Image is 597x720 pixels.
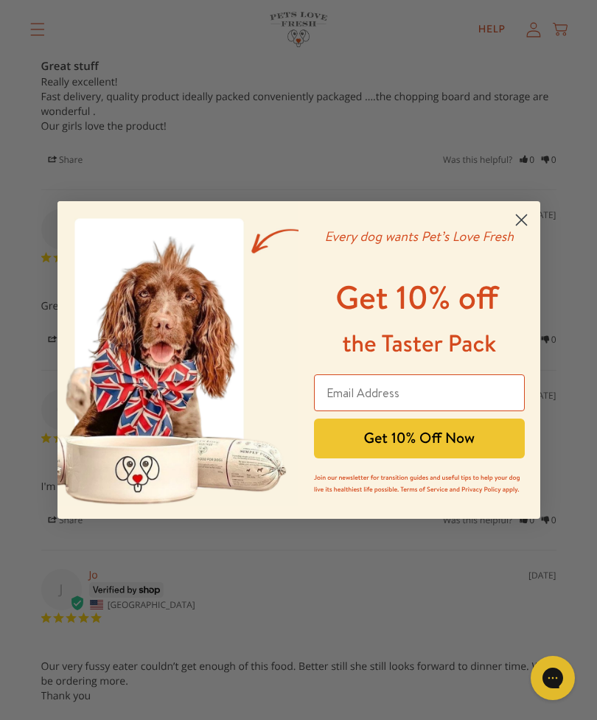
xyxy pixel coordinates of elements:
[314,472,520,494] span: Join our newsletter for transition guides and useful tips to help your dog live its healthiest li...
[57,201,299,519] img: a400ef88-77f9-4908-94a9-4c138221a682.jpeg
[314,374,525,411] input: Email Address
[314,419,525,458] button: Get 10% Off Now
[509,207,534,233] button: Close dialog
[335,275,498,320] span: Get 10% off
[324,227,514,245] em: Every dog wants Pet’s Love Fresh
[342,327,496,360] span: the Taster Pack
[523,651,582,705] iframe: Gorgias live chat messenger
